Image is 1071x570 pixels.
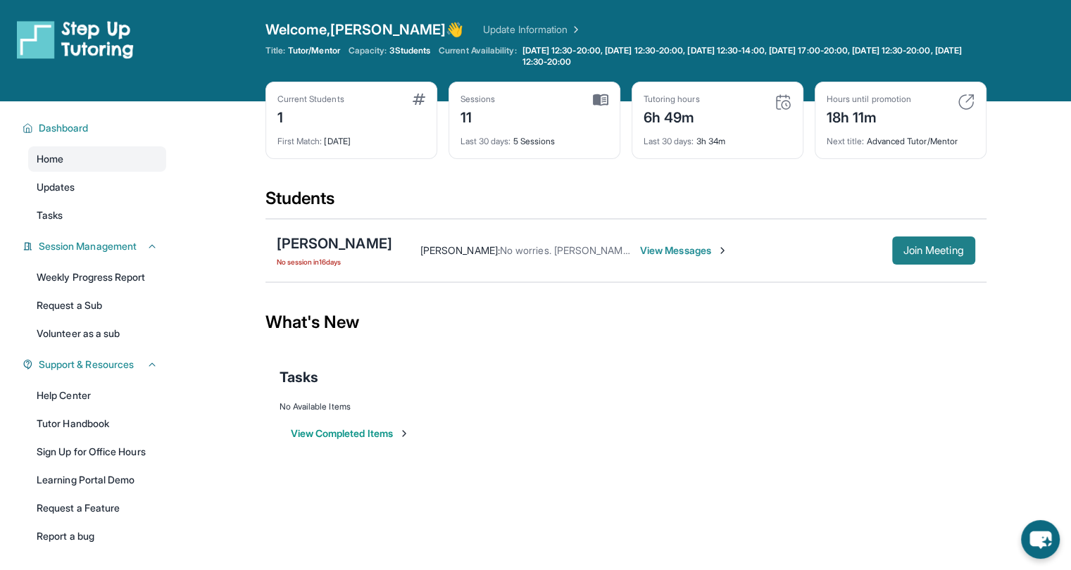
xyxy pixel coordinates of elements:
[28,495,166,521] a: Request a Feature
[827,136,865,146] span: Next title :
[593,94,608,106] img: card
[265,20,464,39] span: Welcome, [PERSON_NAME] 👋
[277,127,425,147] div: [DATE]
[28,383,166,408] a: Help Center
[37,152,63,166] span: Home
[280,401,972,412] div: No Available Items
[28,146,166,172] a: Home
[827,105,911,127] div: 18h 11m
[644,94,700,105] div: Tutoring hours
[277,136,322,146] span: First Match :
[39,357,134,372] span: Support & Resources
[717,245,728,256] img: Chevron-Right
[33,239,158,253] button: Session Management
[827,127,975,147] div: Advanced Tutor/Mentor
[28,265,166,290] a: Weekly Progress Report
[827,94,911,105] div: Hours until promotion
[265,291,987,353] div: What's New
[420,244,500,256] span: [PERSON_NAME] :
[644,127,791,147] div: 3h 34m
[291,426,410,441] button: View Completed Items
[413,94,425,105] img: card
[37,180,75,194] span: Updates
[568,23,582,37] img: Chevron Right
[39,121,89,135] span: Dashboard
[500,244,737,256] span: No worries. [PERSON_NAME] will wait in the session.
[265,45,285,56] span: Title:
[277,256,392,267] span: No session in 16 days
[33,121,158,135] button: Dashboard
[28,293,166,318] a: Request a Sub
[903,246,964,255] span: Join Meeting
[461,136,511,146] span: Last 30 days :
[349,45,387,56] span: Capacity:
[265,187,987,218] div: Students
[522,45,984,68] span: [DATE] 12:30-20:00, [DATE] 12:30-20:00, [DATE] 12:30-14:00, [DATE] 17:00-20:00, [DATE] 12:30-20:0...
[37,208,63,222] span: Tasks
[280,367,318,387] span: Tasks
[461,127,608,147] div: 5 Sessions
[958,94,975,110] img: card
[644,136,694,146] span: Last 30 days :
[39,239,137,253] span: Session Management
[28,411,166,436] a: Tutor Handbook
[640,243,728,258] span: View Messages
[461,105,496,127] div: 11
[892,236,975,265] button: Join Meeting
[28,321,166,346] a: Volunteer as a sub
[520,45,987,68] a: [DATE] 12:30-20:00, [DATE] 12:30-20:00, [DATE] 12:30-14:00, [DATE] 17:00-20:00, [DATE] 12:30-20:0...
[28,175,166,200] a: Updates
[1021,520,1060,559] button: chat-button
[277,234,392,253] div: [PERSON_NAME]
[439,45,516,68] span: Current Availability:
[277,94,344,105] div: Current Students
[28,439,166,464] a: Sign Up for Office Hours
[461,94,496,105] div: Sessions
[28,467,166,493] a: Learning Portal Demo
[28,524,166,549] a: Report a bug
[775,94,791,110] img: card
[28,203,166,228] a: Tasks
[644,105,700,127] div: 6h 49m
[33,357,158,372] button: Support & Resources
[288,45,340,56] span: Tutor/Mentor
[277,105,344,127] div: 1
[17,20,134,59] img: logo
[483,23,582,37] a: Update Information
[389,45,430,56] span: 3 Students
